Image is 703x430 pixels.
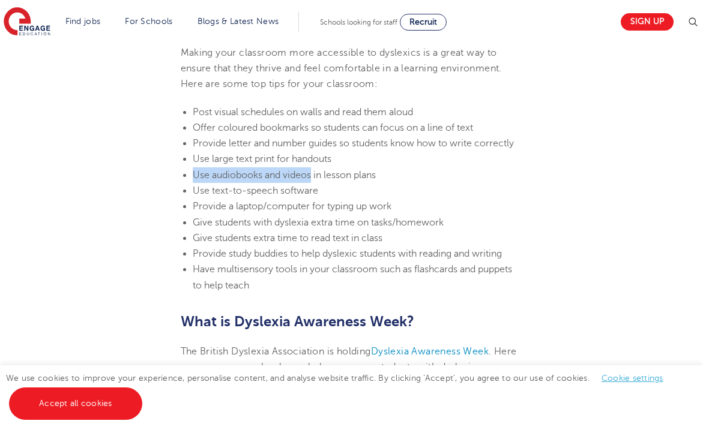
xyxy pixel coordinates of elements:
img: Engage Education [4,7,50,37]
a: Cookie settings [602,374,663,383]
a: Accept all cookies [9,387,142,420]
span: Provide a laptop/computer for typing up work [193,201,391,212]
span: Have multisensory tools in your classroom such as flashcards and puppets to help teach [193,264,512,290]
span: We use cookies to improve your experience, personalise content, and analyse website traffic. By c... [6,374,675,408]
a: Sign up [621,13,674,31]
span: Provide study buddies to help dyslexic students with reading and writing [193,248,502,259]
a: Dyslexia Awareness Week [371,346,489,357]
span: Use text-to-speech software [193,185,318,196]
span: Schools looking for staff [320,18,397,26]
span: Provide letter and number guides so students know how to write correctly [193,138,514,149]
a: For Schools [125,17,172,26]
a: Find jobs [65,17,101,26]
span: Give students with dyslexia extra time on tasks/homework [193,217,444,228]
span: The British Dyslexia Association is holding [181,346,371,357]
span: Recruit [409,17,437,26]
a: Recruit [400,14,447,31]
a: Blogs & Latest News [198,17,279,26]
span: Offer coloured bookmarks so students can focus on a line of text [193,122,473,133]
span: Use audiobooks and videos in lesson plans [193,170,376,181]
span: Give students extra time to read text in class [193,233,382,243]
span: Making your classroom more accessible to dyslexics is a great way to ensure that they thrive and ... [181,47,502,90]
span: Post visual schedules on walls and read them aloud [193,107,413,118]
b: What is Dyslexia Awareness Week? [181,313,414,330]
span: Use large text print for handouts [193,154,331,164]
